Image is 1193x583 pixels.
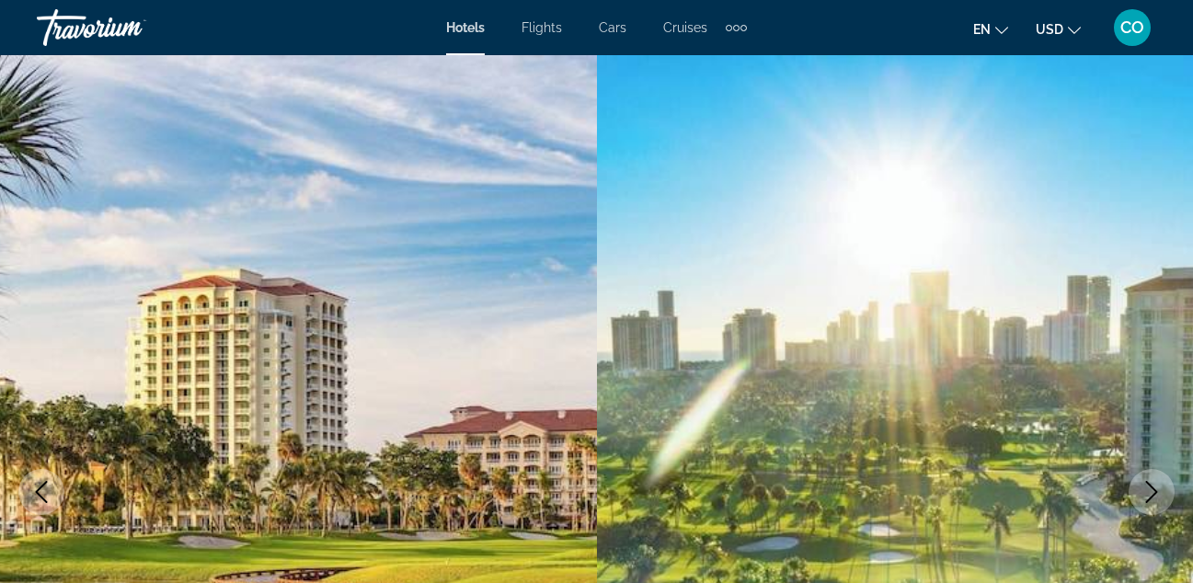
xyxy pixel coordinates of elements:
button: Change currency [1036,16,1081,42]
a: Cars [599,20,626,35]
span: en [973,22,991,37]
button: User Menu [1108,8,1156,47]
button: Change language [973,16,1008,42]
a: Hotels [446,20,485,35]
a: Travorium [37,4,221,51]
button: Next image [1129,469,1175,515]
a: Flights [522,20,562,35]
button: Previous image [18,469,64,515]
span: USD [1036,22,1063,37]
span: CO [1120,18,1144,37]
a: Cruises [663,20,707,35]
button: Extra navigation items [726,13,747,42]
